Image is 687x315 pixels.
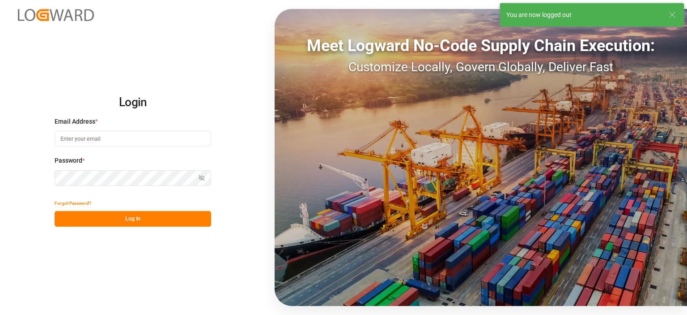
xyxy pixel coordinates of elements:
[55,211,211,227] button: Log In
[55,195,91,211] button: Forgot Password?
[55,131,211,147] input: Enter your email
[18,9,94,21] img: Logward_new_orange.png
[55,88,211,117] h2: Login
[275,58,687,77] div: Customize Locally, Govern Globally, Deliver Fast
[55,117,95,126] span: Email Address
[275,34,687,58] div: Meet Logward No-Code Supply Chain Execution:
[55,156,82,165] span: Password
[506,10,660,20] div: You are now logged out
